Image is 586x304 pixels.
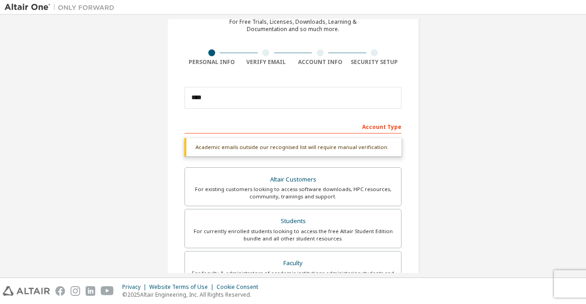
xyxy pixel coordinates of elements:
[184,138,402,156] div: Academic emails outside our recognised list will require manual verification.
[3,286,50,296] img: altair_logo.svg
[239,59,293,66] div: Verify Email
[190,186,396,200] div: For existing customers looking to access software downloads, HPC resources, community, trainings ...
[190,257,396,270] div: Faculty
[190,228,396,242] div: For currently enrolled students looking to access the free Altair Student Edition bundle and all ...
[229,18,357,33] div: For Free Trials, Licenses, Downloads, Learning & Documentation and so much more.
[5,3,119,12] img: Altair One
[293,59,347,66] div: Account Info
[217,283,264,291] div: Cookie Consent
[190,215,396,228] div: Students
[86,286,95,296] img: linkedin.svg
[149,283,217,291] div: Website Terms of Use
[71,286,80,296] img: instagram.svg
[101,286,114,296] img: youtube.svg
[184,59,239,66] div: Personal Info
[190,270,396,284] div: For faculty & administrators of academic institutions administering students and accessing softwa...
[184,119,402,133] div: Account Type
[347,59,402,66] div: Security Setup
[122,291,264,299] p: © 2025 Altair Engineering, Inc. All Rights Reserved.
[190,173,396,186] div: Altair Customers
[55,286,65,296] img: facebook.svg
[122,283,149,291] div: Privacy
